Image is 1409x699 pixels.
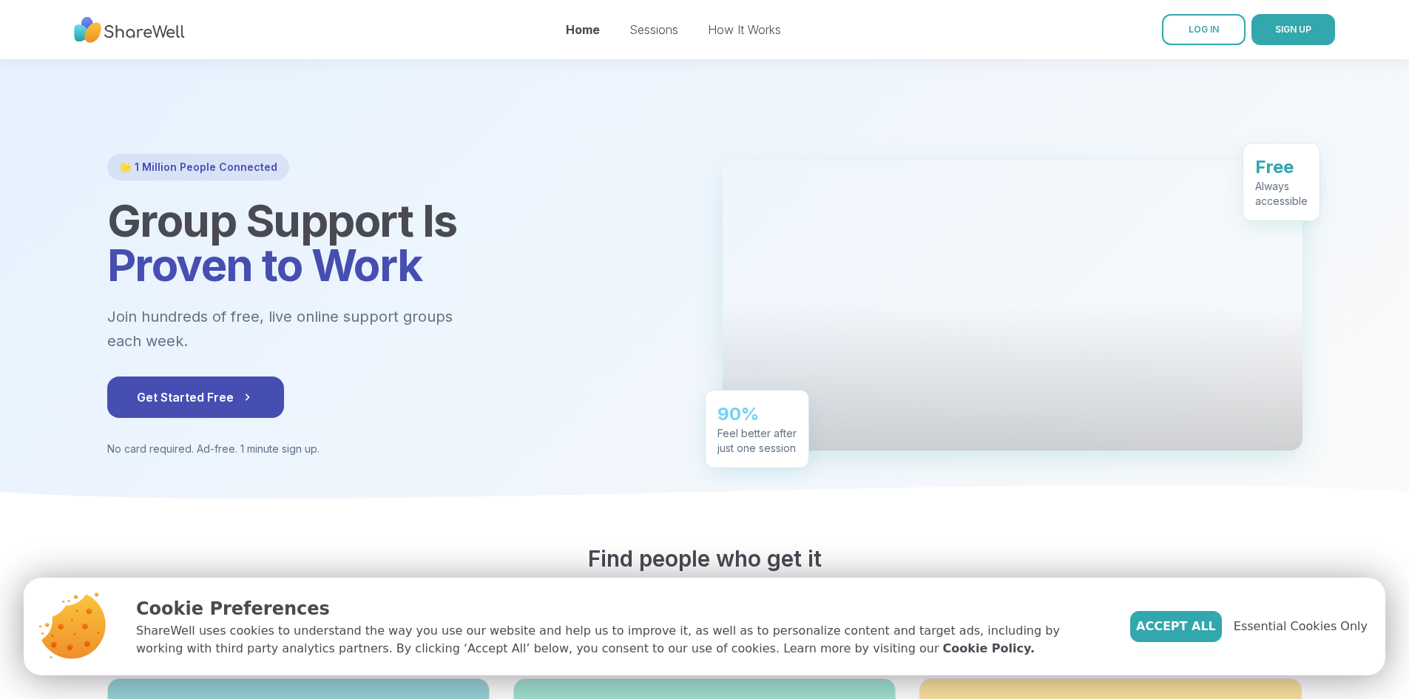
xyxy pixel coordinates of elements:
[107,442,687,456] p: No card required. Ad-free. 1 minute sign up.
[1234,618,1368,635] span: Essential Cookies Only
[1189,24,1219,35] span: LOG IN
[136,622,1106,658] p: ShareWell uses cookies to understand the way you use our website and help us to improve it, as we...
[566,22,600,37] a: Home
[136,595,1106,622] p: Cookie Preferences
[107,154,289,180] div: 🌟 1 Million People Connected
[717,425,797,455] div: Feel better after just one session
[1251,14,1335,45] button: SIGN UP
[107,545,1302,572] h2: Find people who get it
[107,198,687,287] h1: Group Support Is
[1255,178,1308,208] div: Always accessible
[137,388,254,406] span: Get Started Free
[74,10,185,50] img: ShareWell Nav Logo
[107,305,533,353] p: Join hundreds of free, live online support groups each week.
[1162,14,1246,45] a: LOG IN
[717,402,797,425] div: 90%
[1136,618,1216,635] span: Accept All
[1275,24,1311,35] span: SIGN UP
[708,22,781,37] a: How It Works
[1130,611,1222,642] button: Accept All
[107,238,422,291] span: Proven to Work
[107,376,284,418] button: Get Started Free
[1255,155,1308,178] div: Free
[629,22,678,37] a: Sessions
[943,640,1035,658] a: Cookie Policy.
